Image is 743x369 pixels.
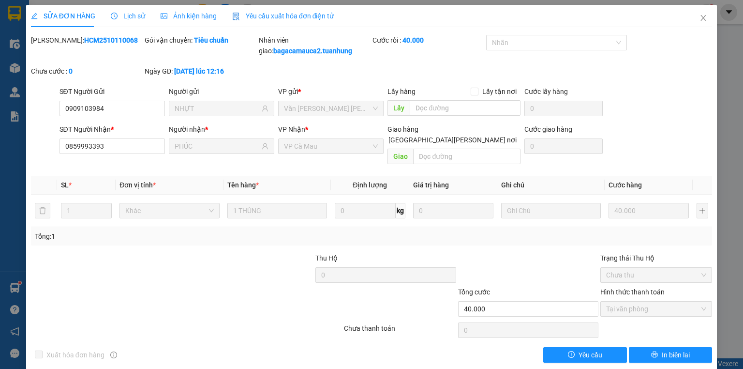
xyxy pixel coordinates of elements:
b: HCM2510110068 [84,36,138,44]
span: VP Cà Mau [284,139,378,154]
span: Yêu cầu xuất hóa đơn điện tử [232,12,334,20]
div: Người gửi [169,86,274,97]
button: delete [35,203,50,218]
span: Lịch sử [111,12,145,20]
span: info-circle [110,352,117,358]
label: Cước giao hàng [524,125,572,133]
button: printerIn biên lai [629,347,713,363]
button: Close [690,5,717,32]
span: VP Nhận [278,125,305,133]
input: VD: Bàn, Ghế [227,203,327,218]
span: Chưa thu [606,268,706,282]
div: Cước rồi : [372,35,484,46]
label: Cước lấy hàng [524,88,568,95]
span: Thu Hộ [315,254,338,262]
span: edit [31,13,38,19]
div: VP gửi [278,86,384,97]
input: Tên người nhận [175,141,260,152]
span: user [262,105,268,112]
div: Chưa thanh toán [343,323,457,340]
span: Giao [387,149,413,164]
span: Tên hàng [227,181,259,189]
span: exclamation-circle [568,351,575,359]
input: Ghi Chú [501,203,601,218]
div: Người nhận [169,124,274,135]
div: Gói vận chuyển: [145,35,256,46]
span: user [262,143,268,150]
span: SL [61,181,69,189]
span: Cước hàng [609,181,642,189]
b: Tiêu chuẩn [194,36,228,44]
div: Tổng: 1 [35,231,287,242]
input: Tên người gửi [175,103,260,114]
span: close [699,14,707,22]
span: Định lượng [353,181,387,189]
span: printer [651,351,658,359]
th: Ghi chú [497,176,605,195]
img: icon [232,13,240,20]
span: clock-circle [111,13,118,19]
button: plus [697,203,708,218]
div: Nhân viên giao: [259,35,371,56]
input: 0 [609,203,689,218]
b: [DATE] lúc 12:16 [174,67,224,75]
span: [GEOGRAPHIC_DATA][PERSON_NAME] nơi [385,135,520,145]
div: [PERSON_NAME]: [31,35,143,46]
span: Khác [125,203,213,218]
span: Ảnh kiện hàng [161,12,217,20]
span: Lấy tận nơi [478,86,520,97]
div: SĐT Người Nhận [59,124,165,135]
span: Lấy [387,100,410,116]
input: Dọc đường [410,100,520,116]
span: Xuất hóa đơn hàng [43,350,108,360]
div: SĐT Người Gửi [59,86,165,97]
span: kg [396,203,405,218]
label: Hình thức thanh toán [600,288,665,296]
b: bagacamauca2.tuanhung [273,47,352,55]
b: 40.000 [402,36,424,44]
input: Cước giao hàng [524,138,603,154]
div: Chưa cước : [31,66,143,77]
span: Tại văn phòng [606,302,706,316]
span: Văn phòng Hồ Chí Minh [284,101,378,116]
span: SỬA ĐƠN HÀNG [31,12,95,20]
span: picture [161,13,167,19]
span: Yêu cầu [579,350,602,360]
button: exclamation-circleYêu cầu [543,347,627,363]
span: Giao hàng [387,125,418,133]
span: Lấy hàng [387,88,416,95]
span: Tổng cước [458,288,490,296]
span: Đơn vị tính [119,181,156,189]
input: Dọc đường [413,149,520,164]
div: Ngày GD: [145,66,256,77]
input: Cước lấy hàng [524,101,603,116]
span: Giá trị hàng [413,181,449,189]
div: Trạng thái Thu Hộ [600,253,712,263]
span: In biên lai [662,350,690,360]
b: 0 [69,67,73,75]
input: 0 [413,203,493,218]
